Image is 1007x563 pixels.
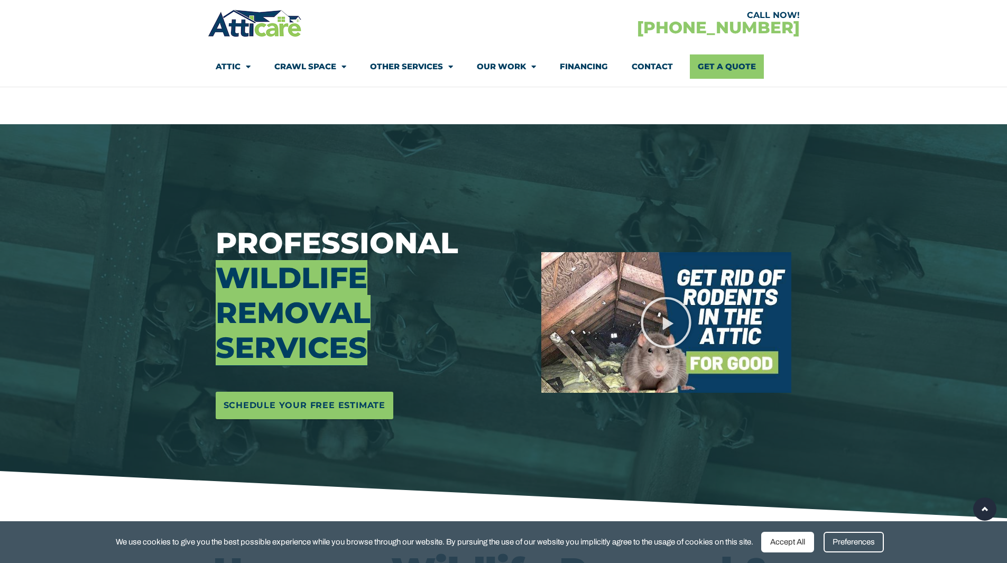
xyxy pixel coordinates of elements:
[5,357,174,531] iframe: Chat Invitation
[761,532,814,552] div: Accept All
[216,54,792,79] nav: Menu
[370,54,453,79] a: Other Services
[216,54,251,79] a: Attic
[632,54,673,79] a: Contact
[216,392,394,419] a: Schedule Your Free Estimate
[640,296,692,349] div: Play Video
[274,54,346,79] a: Crawl Space
[116,536,753,549] span: We use cookies to give you the best possible experience while you browse through our website. By ...
[824,532,884,552] div: Preferences
[560,54,608,79] a: Financing
[690,54,764,79] a: Get A Quote
[216,260,371,365] span: Wildlife Removal Services
[224,397,386,414] span: Schedule Your Free Estimate
[477,54,536,79] a: Our Work
[216,226,525,365] h3: Professional
[504,11,800,20] div: CALL NOW!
